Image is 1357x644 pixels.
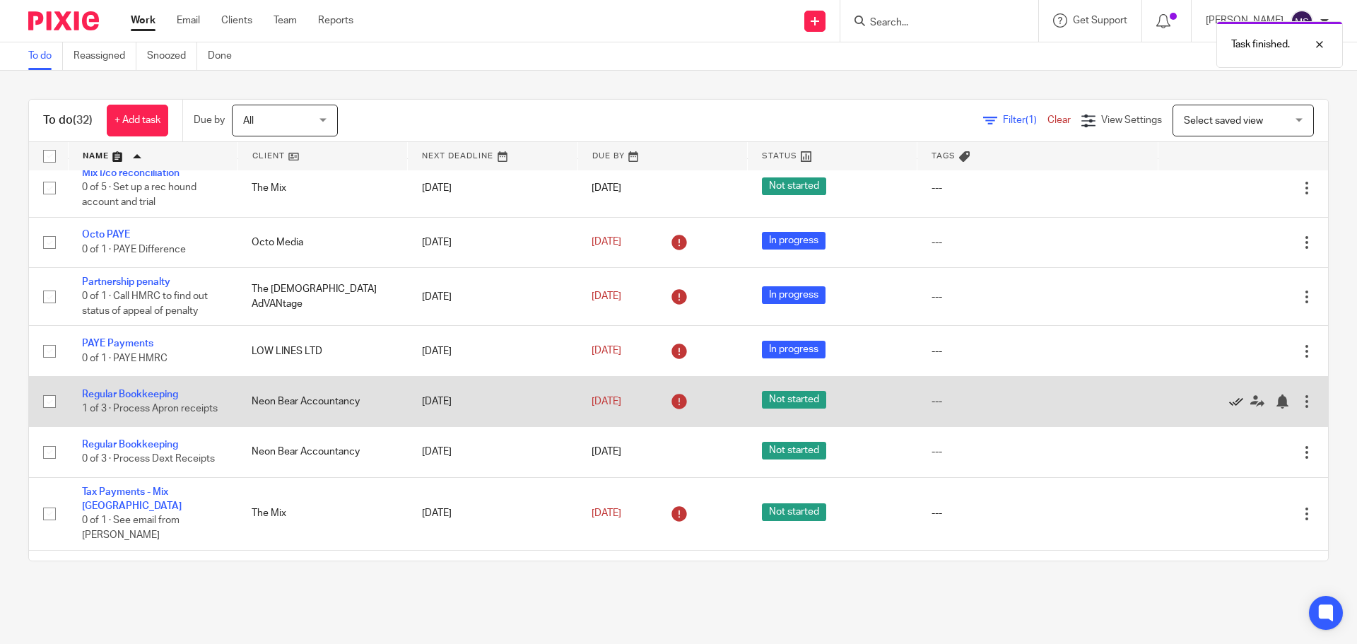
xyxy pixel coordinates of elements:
td: LOW LINES LTD [237,326,407,376]
span: Not started [762,177,826,195]
span: 0 of 1 · PAYE Difference [82,245,186,254]
a: PAYE Payments [82,339,153,349]
a: Octo PAYE [82,230,130,240]
span: (32) [73,115,93,126]
span: 1 of 3 · Process Apron receipts [82,404,218,414]
span: [DATE] [592,292,621,302]
a: Mark as done [1229,394,1250,409]
td: [DATE] [408,268,577,326]
h1: To do [43,113,93,128]
a: Partnership penalty [82,277,170,287]
span: Not started [762,391,826,409]
span: [DATE] [592,183,621,193]
a: Tax Payments - Mix [GEOGRAPHIC_DATA] [82,487,182,511]
a: To do [28,42,63,70]
span: In progress [762,286,826,304]
span: Not started [762,503,826,521]
div: --- [932,344,1144,358]
td: The Mix [237,159,407,217]
td: The [DEMOGRAPHIC_DATA] AdVANtage [237,268,407,326]
a: Done [208,42,242,70]
span: [DATE] [592,508,621,518]
td: [DATE] [408,326,577,376]
span: In progress [762,341,826,358]
td: [DATE] [408,159,577,217]
img: Pixie [28,11,99,30]
a: + Add task [107,105,168,136]
td: Octo Media [237,217,407,267]
td: Neon Bear Accountancy [237,376,407,426]
td: [DATE] [408,427,577,477]
a: Reassigned [74,42,136,70]
img: svg%3E [1291,10,1313,33]
td: [DATE] [408,477,577,550]
span: [DATE] [592,447,621,457]
div: --- [932,506,1144,520]
a: Reports [318,13,353,28]
a: Mix I/co reconciliation [82,168,180,178]
span: 0 of 1 · See email from [PERSON_NAME] [82,516,180,541]
td: Neon Bear Accountancy [237,427,407,477]
span: 0 of 1 · PAYE HMRC [82,353,168,363]
a: Regular Bookkeeping [82,390,178,399]
div: --- [932,235,1144,250]
td: [DATE] [408,550,577,600]
a: Email [177,13,200,28]
a: Clear [1047,115,1071,125]
p: Task finished. [1231,37,1290,52]
a: Clients [221,13,252,28]
span: [DATE] [592,397,621,406]
span: 0 of 3 · Process Dext Receipts [82,455,215,464]
span: All [243,116,254,126]
td: The Mix [237,477,407,550]
span: Filter [1003,115,1047,125]
span: (1) [1026,115,1037,125]
span: 0 of 1 · Call HMRC to find out status of appeal of penalty [82,292,208,317]
td: [DATE] [408,217,577,267]
a: Regular Bookkeeping [82,440,178,450]
span: Select saved view [1184,116,1263,126]
a: Team [274,13,297,28]
span: [DATE] [592,346,621,356]
p: Due by [194,113,225,127]
span: Tags [932,152,956,160]
a: Work [131,13,155,28]
div: --- [932,290,1144,304]
span: 0 of 5 · Set up a rec hound account and trial [82,183,196,208]
span: View Settings [1101,115,1162,125]
div: --- [932,394,1144,409]
td: The [DEMOGRAPHIC_DATA] AdVANtage [237,550,407,600]
span: [DATE] [592,238,621,247]
span: Not started [762,442,826,459]
div: --- [932,445,1144,459]
span: In progress [762,232,826,250]
a: Snoozed [147,42,197,70]
td: [DATE] [408,376,577,426]
div: --- [932,181,1144,195]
